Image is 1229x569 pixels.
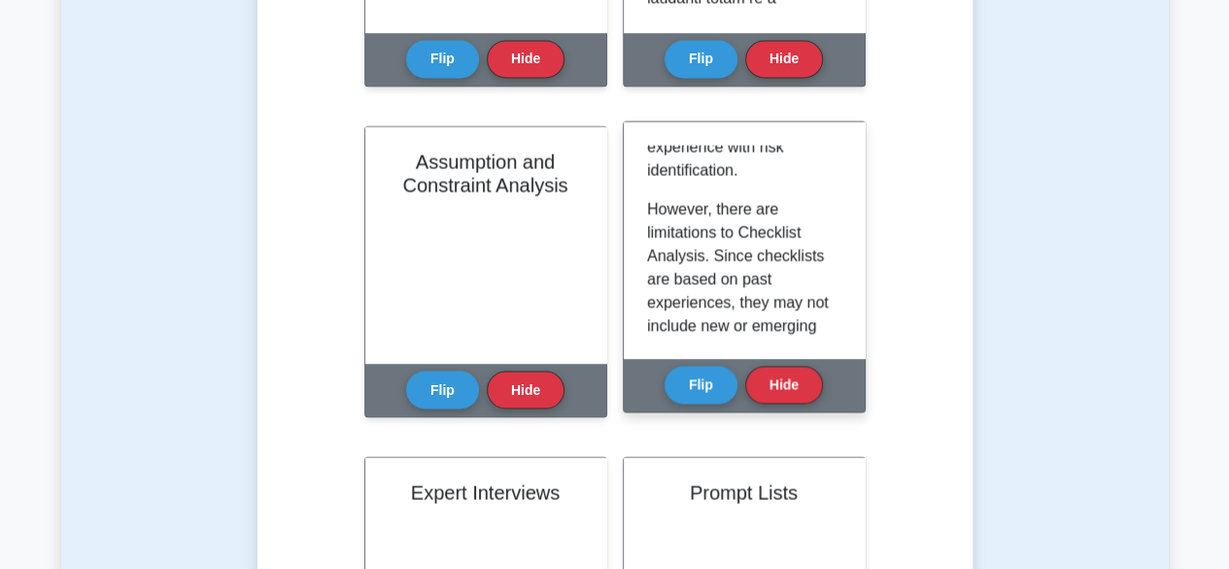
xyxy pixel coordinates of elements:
p: However, there are limitations to Checklist Analysis. Since checklists are based on past experien... [647,197,834,501]
button: Hide [487,40,564,78]
button: Flip [406,40,479,78]
button: Flip [665,40,737,78]
h2: Prompt Lists [647,480,841,504]
button: Flip [665,366,737,404]
button: Hide [745,40,823,78]
h2: Assumption and Constraint Analysis [389,150,583,196]
h2: Expert Interviews [389,480,583,504]
button: Hide [745,366,823,404]
button: Flip [406,371,479,409]
button: Hide [487,371,564,409]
